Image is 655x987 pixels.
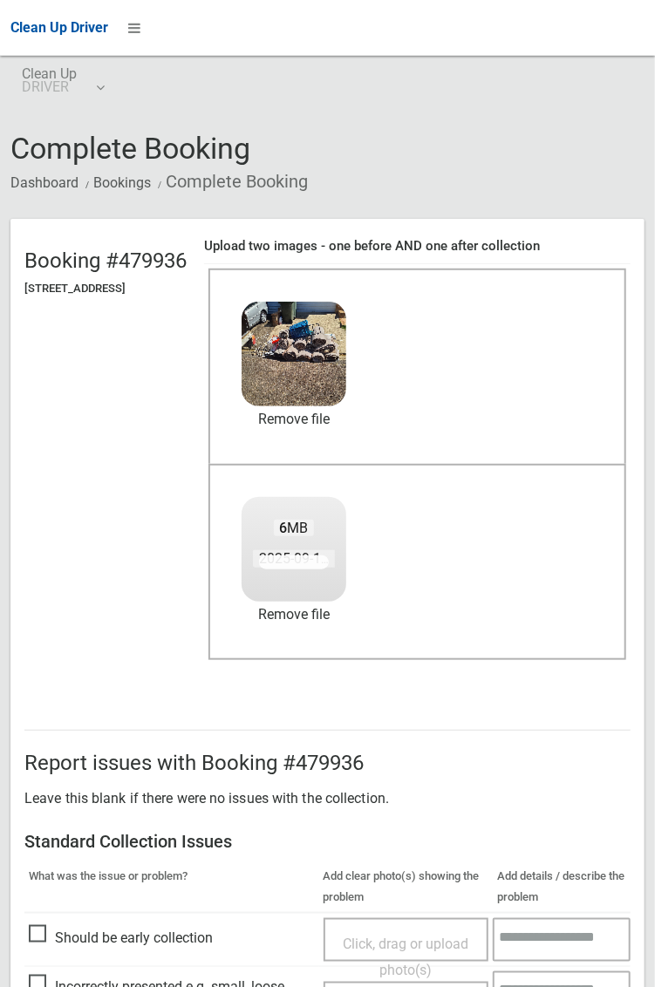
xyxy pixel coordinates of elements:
a: Remove file [242,602,346,628]
p: Leave this blank if there were no issues with the collection. [24,786,631,812]
small: DRIVER [22,80,77,93]
a: Dashboard [10,174,78,191]
a: Clean Up Driver [10,15,108,41]
h3: Standard Collection Issues [24,832,631,851]
a: Bookings [93,174,151,191]
span: 2025-09-1511.58.253543727566920310378.jpg [253,549,562,568]
li: Complete Booking [154,166,308,198]
span: Complete Booking [10,131,250,166]
strong: 6 [280,520,288,536]
h2: Booking #479936 [24,249,187,272]
th: Add clear photo(s) showing the problem [319,861,493,913]
th: What was the issue or problem? [24,861,319,913]
span: Should be early collection [29,925,213,951]
a: Clean UpDRIVER [10,56,114,112]
th: Add details / describe the problem [493,861,631,913]
h2: Report issues with Booking #479936 [24,752,631,774]
a: Remove file [242,406,346,432]
span: Click, drag or upload photo(s) [343,936,468,978]
span: Clean Up [22,67,103,93]
span: Clean Up Driver [10,19,108,36]
h5: [STREET_ADDRESS] [24,282,187,295]
h4: Upload two images - one before AND one after collection [204,239,631,254]
span: MB [274,520,314,536]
